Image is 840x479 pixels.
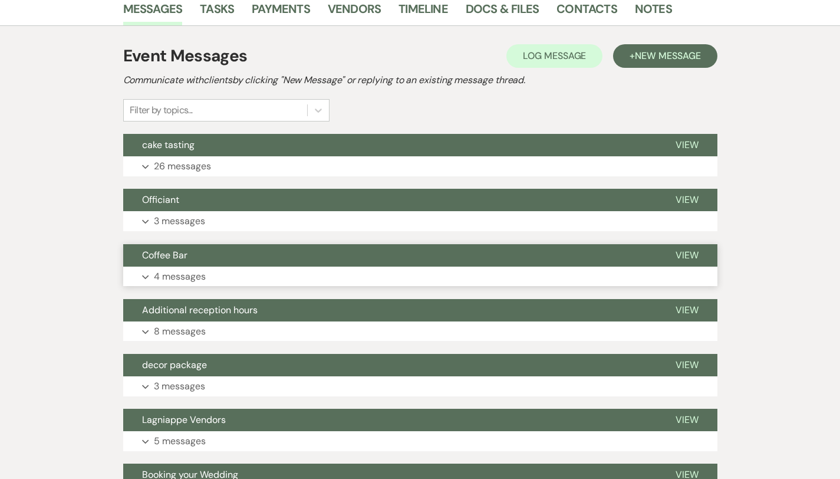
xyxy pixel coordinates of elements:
[154,324,206,339] p: 8 messages
[657,244,717,267] button: View
[123,73,717,87] h2: Communicate with clients by clicking "New Message" or replying to an existing message thread.
[676,249,699,261] span: View
[676,193,699,206] span: View
[123,211,717,231] button: 3 messages
[657,354,717,376] button: View
[154,214,205,229] p: 3 messages
[123,354,657,376] button: decor package
[123,409,657,431] button: Lagniappe Vendors
[657,299,717,321] button: View
[523,50,586,62] span: Log Message
[613,44,717,68] button: +New Message
[142,249,187,261] span: Coffee Bar
[123,376,717,396] button: 3 messages
[123,244,657,267] button: Coffee Bar
[657,189,717,211] button: View
[154,434,206,449] p: 5 messages
[635,50,700,62] span: New Message
[142,139,195,151] span: cake tasting
[657,409,717,431] button: View
[676,139,699,151] span: View
[154,159,211,174] p: 26 messages
[657,134,717,156] button: View
[506,44,602,68] button: Log Message
[142,304,258,316] span: Additional reception hours
[123,156,717,176] button: 26 messages
[123,299,657,321] button: Additional reception hours
[142,193,179,206] span: Officiant
[130,103,193,117] div: Filter by topics...
[676,304,699,316] span: View
[123,267,717,287] button: 4 messages
[676,359,699,371] span: View
[123,431,717,451] button: 5 messages
[123,189,657,211] button: Officiant
[142,414,226,426] span: Lagniappe Vendors
[154,379,205,394] p: 3 messages
[142,359,207,371] span: decor package
[123,321,717,342] button: 8 messages
[676,414,699,426] span: View
[123,134,657,156] button: cake tasting
[154,269,206,284] p: 4 messages
[123,44,248,68] h1: Event Messages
